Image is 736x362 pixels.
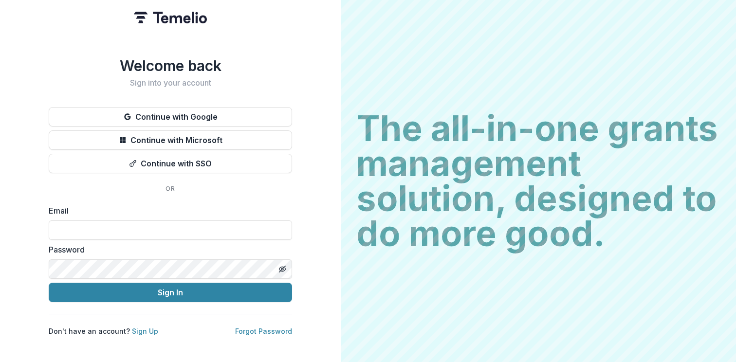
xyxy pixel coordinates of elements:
[49,57,292,74] h1: Welcome back
[49,78,292,88] h2: Sign into your account
[49,326,158,336] p: Don't have an account?
[49,154,292,173] button: Continue with SSO
[275,261,290,277] button: Toggle password visibility
[49,107,292,127] button: Continue with Google
[235,327,292,335] a: Forgot Password
[134,12,207,23] img: Temelio
[132,327,158,335] a: Sign Up
[49,244,286,255] label: Password
[49,130,292,150] button: Continue with Microsoft
[49,283,292,302] button: Sign In
[49,205,286,217] label: Email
